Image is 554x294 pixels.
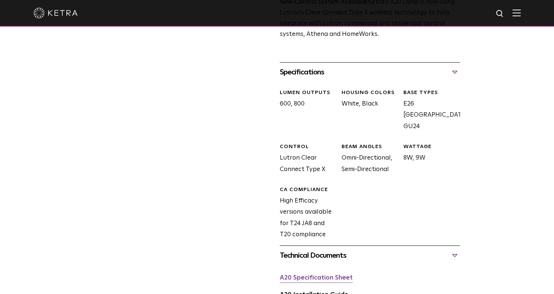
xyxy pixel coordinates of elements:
div: Specifications [280,66,460,78]
div: Omni-Directional, Semi-Directional [336,143,398,175]
div: LUMEN OUTPUTS [280,89,336,97]
div: CA Compliance [280,186,336,194]
div: BEAM ANGLES [342,143,398,151]
div: White, Black [336,89,398,132]
div: HOUSING COLORS [342,89,398,97]
div: CONTROL [280,143,336,151]
a: A20 Specification Sheet [280,275,353,281]
div: BASE TYPES [403,89,460,97]
div: Lutron Clear Connect Type X [274,143,336,175]
div: E26 [GEOGRAPHIC_DATA], GU24 [398,89,460,132]
div: 8W, 9W [398,143,460,175]
div: High Efficacy versions available for T24 JA8 and T20 compliance [274,186,336,241]
img: Hamburger%20Nav.svg [513,9,521,16]
div: WATTAGE [403,143,460,151]
div: Technical Documents [280,250,460,261]
img: ketra-logo-2019-white [33,7,78,19]
img: search icon [496,9,505,19]
div: 600, 800 [274,89,336,132]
